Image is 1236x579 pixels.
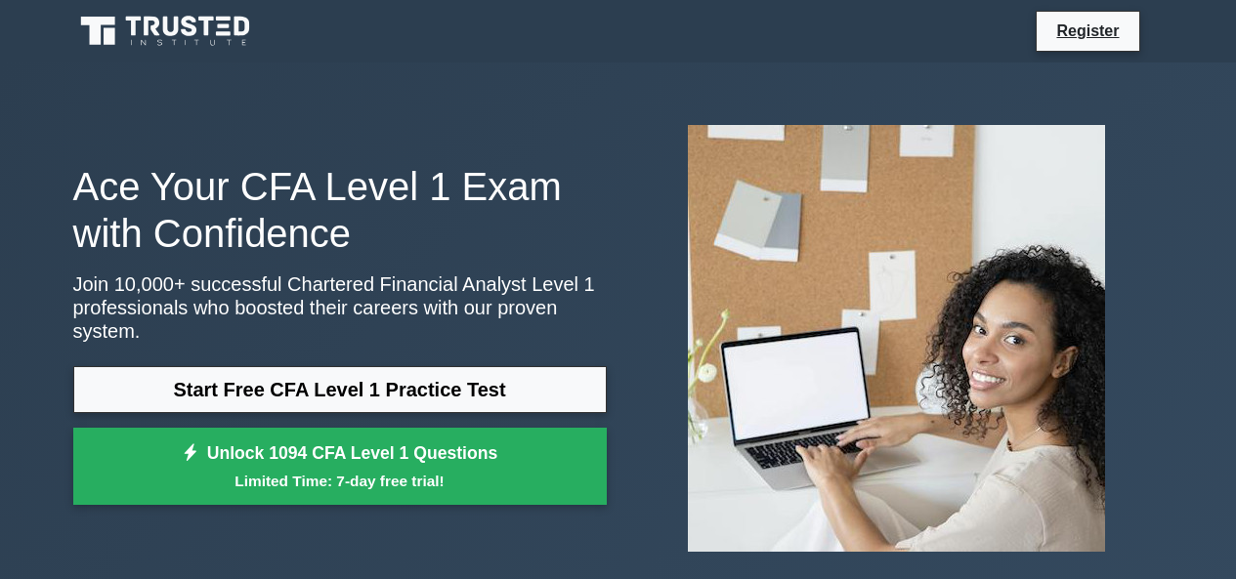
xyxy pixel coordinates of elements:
[73,163,607,257] h1: Ace Your CFA Level 1 Exam with Confidence
[73,366,607,413] a: Start Free CFA Level 1 Practice Test
[73,428,607,506] a: Unlock 1094 CFA Level 1 QuestionsLimited Time: 7-day free trial!
[1044,19,1130,43] a: Register
[73,272,607,343] p: Join 10,000+ successful Chartered Financial Analyst Level 1 professionals who boosted their caree...
[98,470,582,492] small: Limited Time: 7-day free trial!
